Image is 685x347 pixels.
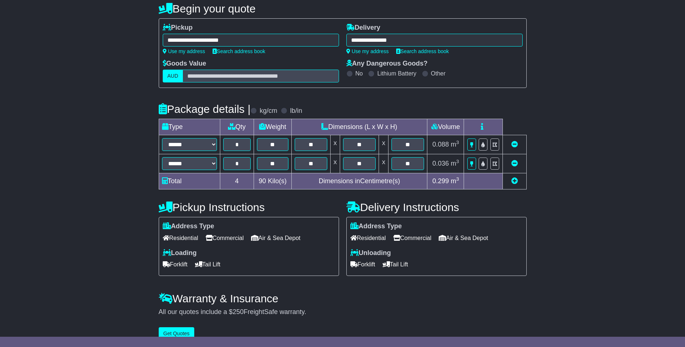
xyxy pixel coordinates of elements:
td: x [330,154,340,173]
span: Air & Sea Depot [439,232,488,244]
label: kg/cm [259,107,277,115]
td: Type [159,119,220,135]
label: No [356,70,363,77]
span: Forklift [350,259,375,270]
a: Search address book [396,48,449,54]
span: Air & Sea Depot [251,232,301,244]
label: Delivery [346,24,380,32]
a: Use my address [163,48,205,54]
label: Other [431,70,446,77]
td: x [330,135,340,154]
span: m [451,141,459,148]
td: x [379,154,388,173]
td: x [379,135,388,154]
td: Total [159,173,220,189]
span: Residential [163,232,198,244]
h4: Package details | [159,103,251,115]
sup: 3 [456,140,459,145]
label: Loading [163,249,197,257]
td: Volume [427,119,464,135]
sup: 3 [456,159,459,164]
span: Commercial [393,232,431,244]
span: 0.036 [432,160,449,167]
label: Unloading [350,249,391,257]
a: Search address book [213,48,265,54]
td: Dimensions in Centimetre(s) [291,173,427,189]
span: Tail Lift [383,259,408,270]
h4: Delivery Instructions [346,201,527,213]
td: Qty [220,119,254,135]
button: Get Quotes [159,327,195,340]
span: 250 [233,308,244,315]
span: Commercial [206,232,244,244]
label: Pickup [163,24,193,32]
label: lb/in [290,107,302,115]
label: AUD [163,70,183,82]
sup: 3 [456,176,459,182]
td: Dimensions (L x W x H) [291,119,427,135]
a: Remove this item [511,160,518,167]
td: 4 [220,173,254,189]
a: Remove this item [511,141,518,148]
label: Address Type [163,222,214,230]
td: Kilo(s) [254,173,292,189]
h4: Pickup Instructions [159,201,339,213]
h4: Begin your quote [159,3,527,15]
span: 90 [259,177,266,185]
td: Weight [254,119,292,135]
span: m [451,160,459,167]
span: Residential [350,232,386,244]
span: m [451,177,459,185]
label: Address Type [350,222,402,230]
h4: Warranty & Insurance [159,292,527,304]
a: Add new item [511,177,518,185]
label: Lithium Battery [377,70,416,77]
div: All our quotes include a $ FreightSafe warranty. [159,308,527,316]
label: Any Dangerous Goods? [346,60,428,68]
a: Use my address [346,48,389,54]
span: 0.088 [432,141,449,148]
label: Goods Value [163,60,206,68]
span: Forklift [163,259,188,270]
span: 0.299 [432,177,449,185]
span: Tail Lift [195,259,221,270]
